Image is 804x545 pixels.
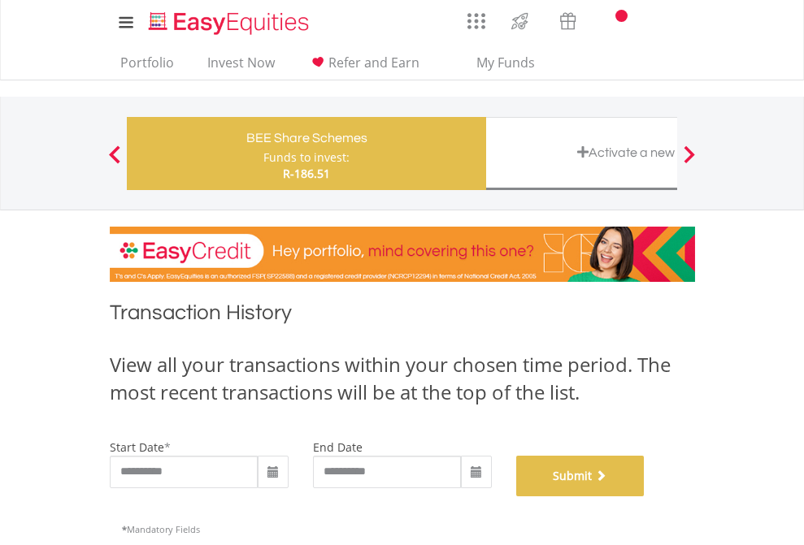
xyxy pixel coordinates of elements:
img: EasyEquities_Logo.png [146,10,315,37]
a: FAQ's and Support [633,4,675,37]
div: Funds to invest: [263,149,350,166]
div: View all your transactions within your chosen time period. The most recent transactions will be a... [110,351,695,407]
img: grid-menu-icon.svg [467,12,485,30]
img: thrive-v2.svg [506,8,533,34]
a: Invest Now [201,54,281,80]
img: EasyCredit Promotion Banner [110,227,695,282]
a: Vouchers [544,4,592,34]
a: Notifications [592,4,633,37]
span: Mandatory Fields [122,523,200,535]
button: Next [673,154,706,170]
a: AppsGrid [457,4,496,30]
h1: Transaction History [110,298,695,335]
a: Home page [142,4,315,37]
a: My Profile [675,4,716,40]
div: BEE Share Schemes [137,127,476,149]
label: start date [110,439,164,455]
label: end date [313,439,363,455]
span: Refer and Earn [328,54,419,71]
a: Portfolio [114,54,180,80]
button: Submit [516,456,645,496]
button: Previous [98,154,131,170]
span: R-186.51 [283,166,330,181]
span: My Funds [453,52,559,73]
a: Refer and Earn [302,54,426,80]
img: vouchers-v2.svg [554,8,581,34]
